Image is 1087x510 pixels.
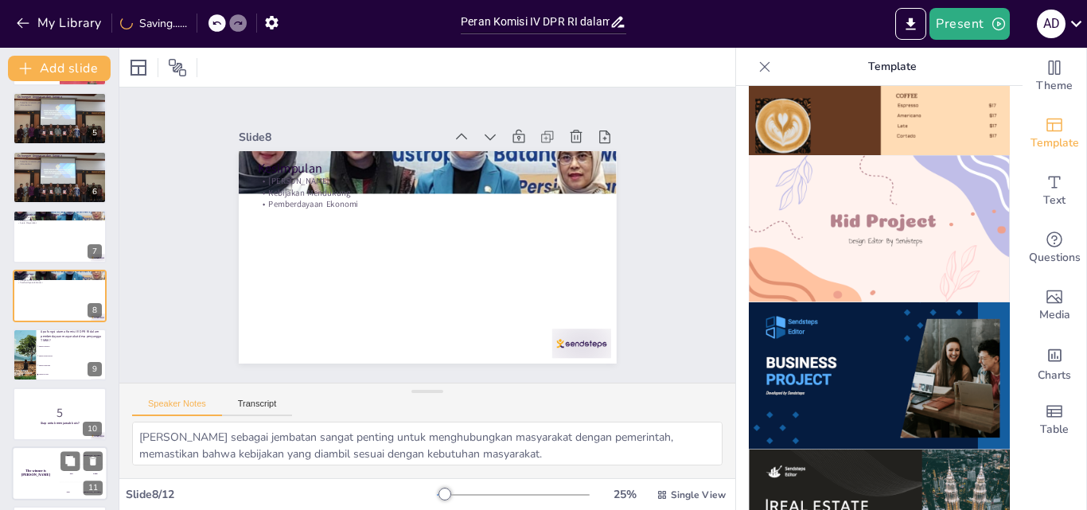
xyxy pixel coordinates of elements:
[18,157,102,160] p: Dukungan Anggaran
[348,76,557,358] p: Pemberdayaan Ekonomi
[88,303,102,317] div: 8
[461,10,610,33] input: Insert title
[1023,105,1086,162] div: Add ready made slides
[18,271,102,276] p: Kesimpulan
[18,103,102,107] p: Infrastruktur
[18,98,102,101] p: Dukungan Anggaran
[1036,77,1073,95] span: Theme
[60,483,107,500] div: 300
[18,101,102,104] p: Pelatihan Keterampilan
[88,244,102,259] div: 7
[18,275,102,278] p: [PERSON_NAME]
[1037,8,1066,40] button: A D
[777,48,1007,86] p: Template
[13,270,107,322] div: 8
[39,364,106,366] span: Fungsi anggaran
[60,451,80,470] button: Duplicate Slide
[1023,334,1086,391] div: Add charts and graphs
[18,222,102,225] p: Suara Masyarakat
[84,481,103,495] div: 11
[749,155,1010,302] img: thumb-9.png
[60,446,107,464] div: 100
[39,355,106,356] span: Fungsi pengawasan
[132,422,723,465] textarea: [PERSON_NAME] sebagai jembatan sangat penting untuk menghubungkan masyarakat dengan pemerintah, m...
[13,387,107,440] div: 10
[222,399,293,416] button: Transcript
[18,281,102,284] p: Pemberdayaan Ekonomi
[1038,367,1071,384] span: Charts
[93,473,97,475] div: Jaap
[895,8,926,40] button: Export to PowerPoint
[88,126,102,140] div: 5
[13,210,107,263] div: 7
[18,219,102,222] p: Evaluasi Program
[88,362,102,376] div: 9
[39,345,106,347] span: Fungsi legislasi
[18,278,102,282] p: Kebijakan Mendukung
[168,58,187,77] span: Position
[1029,249,1081,267] span: Questions
[1037,10,1066,38] div: A D
[126,55,151,80] div: Layout
[18,163,102,166] p: Infrastruktur
[671,489,726,501] span: Single View
[60,465,107,482] div: 200
[13,151,107,204] div: 6
[12,469,60,477] h4: The winner is [PERSON_NAME]
[18,212,102,217] p: Serap Aspirasi dan Kunjungan Lapangan
[120,16,187,31] div: Saving......
[367,62,576,344] p: [PERSON_NAME]
[1023,162,1086,220] div: Add text boxes
[83,422,102,436] div: 10
[88,185,102,199] div: 6
[1039,306,1070,324] span: Media
[1023,277,1086,334] div: Add images, graphics, shapes or video
[39,374,106,376] span: Semua di atas
[606,487,644,502] div: 25 %
[84,451,103,470] button: Delete Slide
[357,69,567,351] p: Kebijakan Mendukung
[1023,391,1086,449] div: Add a table
[18,160,102,163] p: Pelatihan Keterampilan
[126,487,437,502] div: Slide 8 / 12
[1023,48,1086,105] div: Change the overall theme
[929,8,1009,40] button: Present
[12,10,108,36] button: My Library
[18,154,102,158] p: Dukungan Anggaran dan Sarana
[18,94,102,99] p: Dukungan Anggaran dan Sarana
[12,446,107,500] div: 11
[13,329,107,381] div: 9
[41,329,102,343] p: Apa fungsi utama Komisi IV DPR RI dalam pemberdayaan masyarakat desa penyangga TNWK?
[390,20,523,195] div: Slide 8
[749,302,1010,450] img: thumb-10.png
[8,56,111,81] button: Add slide
[132,399,222,416] button: Speaker Notes
[1023,220,1086,277] div: Get real-time input from your audience
[1031,134,1079,152] span: Template
[41,421,80,425] strong: Siap untuk menjawab kuis?
[1043,192,1066,209] span: Text
[13,92,107,145] div: 5
[1040,421,1069,438] span: Table
[18,216,102,220] p: Kunjungan Kerja
[18,403,102,421] p: 5
[374,53,588,339] p: Kesimpulan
